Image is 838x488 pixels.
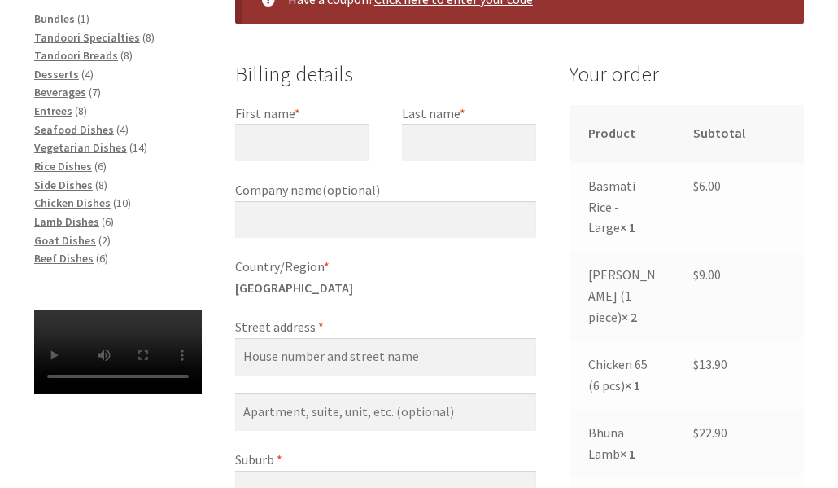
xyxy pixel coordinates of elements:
[34,178,93,192] a: Side Dishes
[402,103,536,125] label: Last name
[235,450,536,471] label: Suburb
[235,103,369,125] label: First name
[675,105,804,163] th: Subtotal
[133,140,144,155] span: 14
[34,11,75,26] a: Bundles
[570,105,675,163] th: Product
[98,178,104,192] span: 8
[34,30,140,45] a: Tandoori Specialties
[124,48,129,63] span: 8
[570,58,804,105] h3: Your order
[622,309,637,325] strong: × 2
[34,196,111,210] a: Chicken Dishes
[693,266,699,283] span: $
[34,251,94,266] a: Beef Dishes
[693,356,727,372] bdi: 13.90
[120,122,125,137] span: 4
[34,103,72,118] a: Entrees
[235,317,536,338] label: Street address
[570,410,675,478] td: Bhuna Lamb
[146,30,151,45] span: 8
[235,180,536,201] label: Company name
[235,257,536,278] label: Country/Region
[105,214,111,229] span: 6
[235,279,353,296] strong: [GEOGRAPHIC_DATA]
[34,122,114,137] a: Seafood Dishes
[693,424,727,441] bdi: 22.90
[34,67,79,81] a: Desserts
[78,103,84,118] span: 8
[81,11,86,26] span: 1
[620,219,635,235] strong: × 1
[34,85,86,99] a: Beverages
[693,178,721,194] bdi: 6.00
[693,178,699,194] span: $
[322,182,380,198] span: (optional)
[34,159,92,174] a: Rice Dishes
[98,159,103,174] span: 6
[570,163,675,253] td: Basmati Rice - Large
[34,140,127,155] a: Vegetarian Dishes
[34,48,118,63] a: Tandoori Breads
[235,58,536,92] h3: Billing details
[620,446,635,462] strong: × 1
[34,233,96,248] a: Goat Dishes
[235,338,536,376] input: House number and street name
[99,251,105,266] span: 6
[92,85,98,99] span: 7
[34,214,99,229] a: Lamb Dishes
[693,356,699,372] span: $
[625,377,640,393] strong: × 1
[693,266,721,283] bdi: 9.00
[102,233,107,248] span: 2
[693,424,699,441] span: $
[116,196,128,210] span: 10
[85,67,90,81] span: 4
[570,341,675,410] td: Chicken 65 (6 pcs)
[235,393,536,431] input: Apartment, suite, unit, etc. (optional)
[570,252,675,341] td: [PERSON_NAME] (1 piece)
